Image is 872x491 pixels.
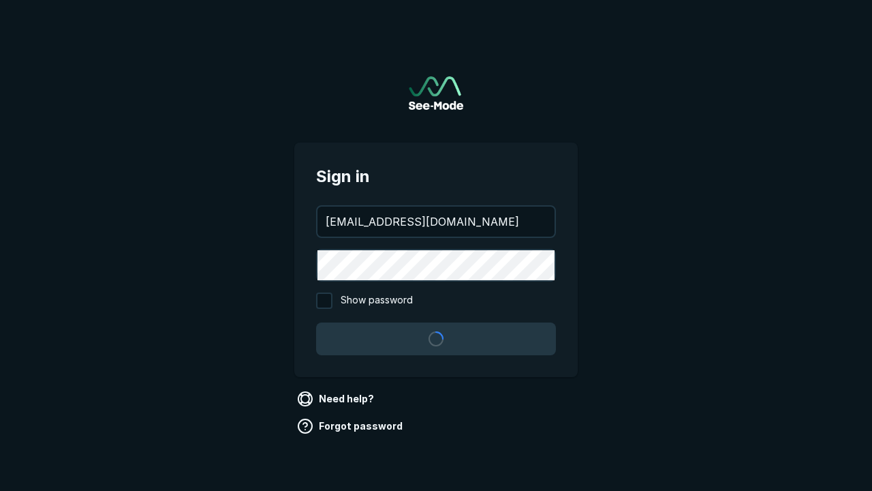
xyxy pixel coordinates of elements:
a: Go to sign in [409,76,463,110]
input: your@email.com [317,207,555,237]
a: Forgot password [294,415,408,437]
img: See-Mode Logo [409,76,463,110]
span: Sign in [316,164,556,189]
span: Show password [341,293,413,309]
a: Need help? [294,388,379,410]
